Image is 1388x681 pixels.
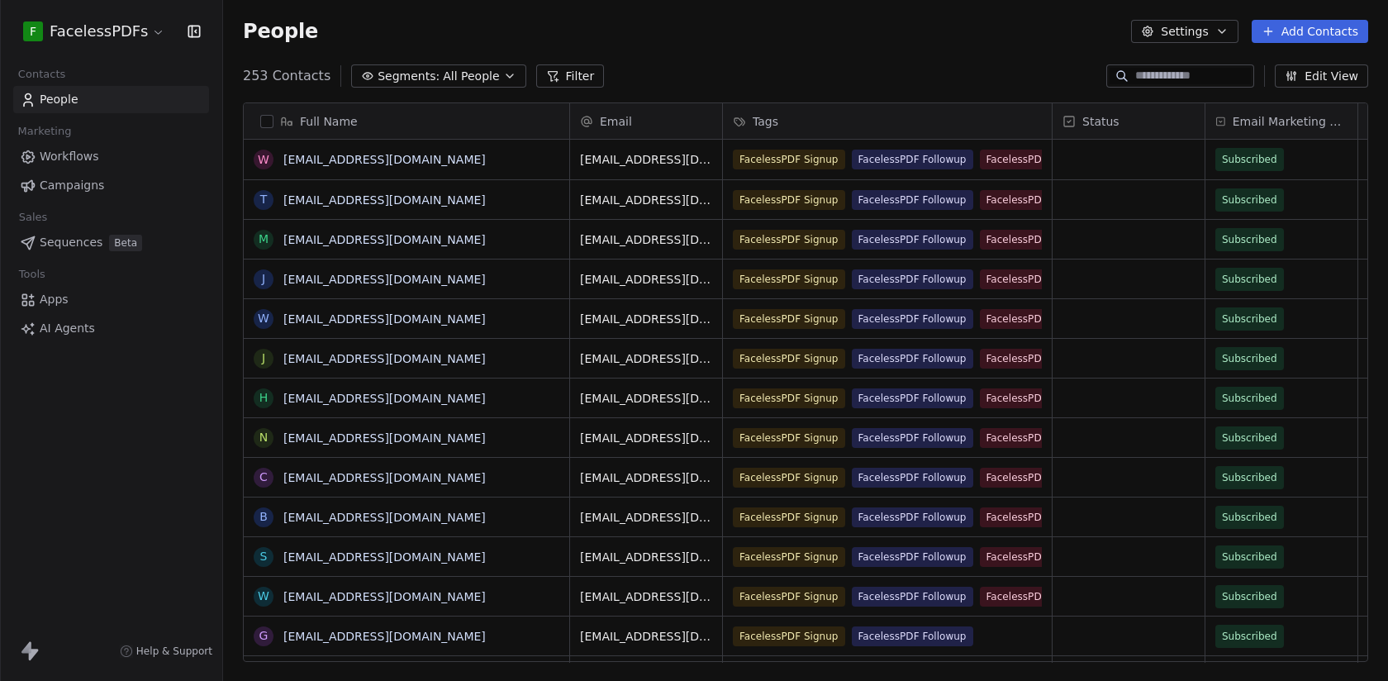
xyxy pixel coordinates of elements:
span: FacelessPDF Followup [852,150,973,169]
span: FacelessPDF Followup [852,626,973,646]
span: FacelessPDF Signup [733,388,845,408]
div: s [260,548,268,565]
span: FacelessPDF Followup [852,587,973,607]
span: [EMAIL_ADDRESS][DOMAIN_NAME] [580,311,712,327]
span: [EMAIL_ADDRESS][DOMAIN_NAME] [580,151,712,168]
span: [EMAIL_ADDRESS][DOMAIN_NAME] [580,549,712,565]
span: FacelessPDFs [50,21,148,42]
a: [EMAIL_ADDRESS][DOMAIN_NAME] [283,511,486,524]
span: Contacts [11,62,73,87]
span: FacelessPDF Followup [852,309,973,329]
a: SequencesBeta [13,229,209,256]
span: Status [1082,113,1119,130]
span: Tags [753,113,778,130]
span: Subscribed [1222,192,1277,208]
span: Subscribed [1222,588,1277,605]
div: g [259,627,269,645]
span: Apps [40,291,69,308]
span: All People [443,68,499,85]
span: FacelessPDF Finshed Campaign [980,230,1149,250]
div: Email Marketing Consent [1205,103,1357,139]
span: Subscribed [1222,430,1277,446]
div: Tags [723,103,1052,139]
span: [EMAIL_ADDRESS][DOMAIN_NAME] [580,628,712,645]
span: FacelessPDF Finshed Campaign [980,428,1149,448]
span: FacelessPDF Finshed Campaign [980,468,1149,488]
div: n [259,429,268,446]
span: [EMAIL_ADDRESS][DOMAIN_NAME] [580,469,712,486]
span: FacelessPDF Followup [852,547,973,567]
span: FacelessPDF Followup [852,230,973,250]
span: Sequences [40,234,102,251]
span: Marketing [11,119,78,144]
a: [EMAIL_ADDRESS][DOMAIN_NAME] [283,630,486,643]
a: [EMAIL_ADDRESS][DOMAIN_NAME] [283,233,486,246]
span: [EMAIL_ADDRESS][DOMAIN_NAME] [580,588,712,605]
span: Subscribed [1222,311,1277,327]
a: Help & Support [120,645,212,658]
span: FacelessPDF Signup [733,428,845,448]
div: t [260,191,268,208]
span: Subscribed [1222,151,1277,168]
a: Apps [13,286,209,313]
div: Email [570,103,722,139]
button: Filter [536,64,605,88]
span: Campaigns [40,177,104,194]
div: c [259,469,268,486]
a: [EMAIL_ADDRESS][DOMAIN_NAME] [283,312,486,326]
span: Beta [109,235,142,251]
span: FacelessPDF Signup [733,587,845,607]
div: Full Name [244,103,569,139]
span: AI Agents [40,320,95,337]
span: FacelessPDF Followup [852,269,973,289]
span: Subscribed [1222,549,1277,565]
span: FacelessPDF Finshed Campaign [980,388,1149,408]
span: FacelessPDF Finshed Campaign [980,309,1149,329]
div: w [258,151,269,169]
span: People [40,91,78,108]
span: Sales [12,205,55,230]
button: Settings [1131,20,1238,43]
span: FacelessPDF Finshed Campaign [980,190,1149,210]
span: 253 Contacts [243,66,330,86]
span: FacelessPDF Finshed Campaign [980,547,1149,567]
span: FacelessPDF Signup [733,190,845,210]
span: Subscribed [1222,350,1277,367]
span: FacelessPDF Followup [852,428,973,448]
span: FacelessPDF Finshed Campaign [980,507,1149,527]
span: FacelessPDF Signup [733,309,845,329]
span: FacelessPDF Finshed Campaign [980,269,1149,289]
span: Subscribed [1222,390,1277,407]
span: [EMAIL_ADDRESS][DOMAIN_NAME] [580,192,712,208]
a: [EMAIL_ADDRESS][DOMAIN_NAME] [283,392,486,405]
span: FacelessPDF Finshed Campaign [980,587,1149,607]
span: FacelessPDF Signup [733,349,845,369]
a: Workflows [13,143,209,170]
span: Subscribed [1222,509,1277,526]
button: FFacelessPDFs [20,17,169,45]
a: [EMAIL_ADDRESS][DOMAIN_NAME] [283,153,486,166]
span: [EMAIL_ADDRESS][DOMAIN_NAME] [580,350,712,367]
div: b [259,508,268,526]
span: People [243,19,318,44]
div: h [259,389,269,407]
a: [EMAIL_ADDRESS][DOMAIN_NAME] [283,273,486,286]
a: [EMAIL_ADDRESS][DOMAIN_NAME] [283,431,486,445]
a: [EMAIL_ADDRESS][DOMAIN_NAME] [283,471,486,484]
span: [EMAIL_ADDRESS][DOMAIN_NAME] [580,271,712,288]
span: Subscribed [1222,231,1277,248]
span: FacelessPDF Followup [852,190,973,210]
span: FacelessPDF Signup [733,150,845,169]
button: Add Contacts [1252,20,1368,43]
span: FacelessPDF Signup [733,468,845,488]
span: FacelessPDF Signup [733,507,845,527]
span: FacelessPDF Signup [733,269,845,289]
span: [EMAIL_ADDRESS][DOMAIN_NAME] [580,231,712,248]
span: FacelessPDF Finshed Campaign [980,150,1149,169]
span: FacelessPDF Followup [852,349,973,369]
span: Subscribed [1222,469,1277,486]
div: j [262,270,265,288]
a: Campaigns [13,172,209,199]
span: [EMAIL_ADDRESS][DOMAIN_NAME] [580,509,712,526]
div: j [262,350,265,367]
